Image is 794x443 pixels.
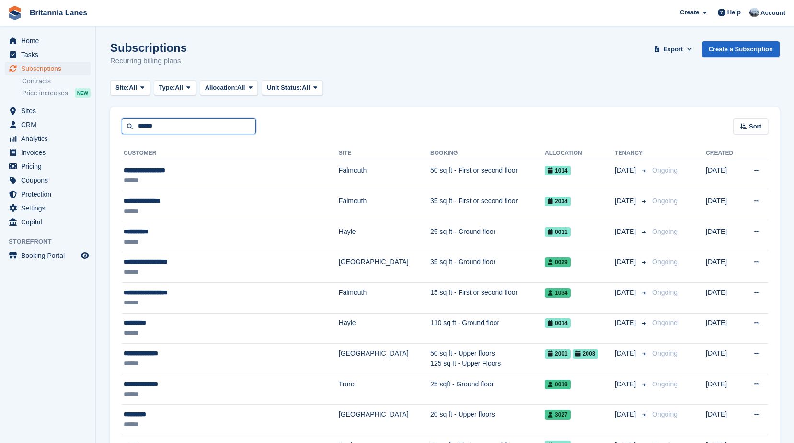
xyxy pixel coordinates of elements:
td: [DATE] [706,161,742,191]
span: Allocation: [205,83,237,93]
td: [DATE] [706,221,742,252]
th: Site [339,146,430,161]
td: [DATE] [706,344,742,374]
a: Price increases NEW [22,88,91,98]
span: 1034 [545,288,571,298]
button: Type: All [154,80,196,96]
td: Truro [339,374,430,405]
th: Allocation [545,146,615,161]
a: menu [5,34,91,47]
img: John Millership [749,8,759,17]
span: 2001 [545,349,571,359]
span: Account [760,8,785,18]
td: [DATE] [706,313,742,344]
td: Hayle [339,313,430,344]
span: [DATE] [615,409,638,420]
button: Unit Status: All [262,80,322,96]
span: Subscriptions [21,62,79,75]
a: Contracts [22,77,91,86]
span: [DATE] [615,196,638,206]
td: 50 sq ft - Upper floors 125 sq ft - Upper Floors [430,344,545,374]
a: menu [5,104,91,117]
span: [DATE] [615,379,638,389]
td: Falmouth [339,283,430,314]
span: Invoices [21,146,79,159]
a: menu [5,118,91,131]
span: All [302,83,310,93]
div: NEW [75,88,91,98]
span: Coupons [21,174,79,187]
span: All [175,83,183,93]
td: [DATE] [706,374,742,405]
span: Ongoing [652,410,678,418]
span: Help [727,8,741,17]
td: [GEOGRAPHIC_DATA] [339,252,430,283]
span: Ongoing [652,350,678,357]
a: menu [5,62,91,75]
th: Tenancy [615,146,648,161]
span: Ongoing [652,228,678,235]
span: Booking Portal [21,249,79,262]
span: Ongoing [652,197,678,205]
span: Sites [21,104,79,117]
span: [DATE] [615,257,638,267]
a: menu [5,187,91,201]
img: stora-icon-8386f47178a22dfd0bd8f6a31ec36ba5ce8667c1dd55bd0f319d3a0aa187defe.svg [8,6,22,20]
span: Price increases [22,89,68,98]
span: 0011 [545,227,571,237]
a: menu [5,249,91,262]
button: Export [652,41,694,57]
span: 1014 [545,166,571,175]
button: Site: All [110,80,150,96]
span: Home [21,34,79,47]
span: Ongoing [652,380,678,388]
a: menu [5,48,91,61]
td: Falmouth [339,161,430,191]
span: 0019 [545,380,571,389]
span: Ongoing [652,166,678,174]
td: [DATE] [706,283,742,314]
td: 20 sq ft - Upper floors [430,405,545,435]
td: [DATE] [706,252,742,283]
span: CRM [21,118,79,131]
span: Export [663,45,683,54]
span: Storefront [9,237,95,246]
td: [DATE] [706,191,742,222]
td: 50 sq ft - First or second floor [430,161,545,191]
span: Capital [21,215,79,229]
td: [GEOGRAPHIC_DATA] [339,405,430,435]
span: 2003 [573,349,598,359]
td: 25 sqft - Ground floor [430,374,545,405]
span: 2034 [545,197,571,206]
span: Ongoing [652,289,678,296]
a: Britannia Lanes [26,5,91,21]
span: Sort [749,122,761,131]
p: Recurring billing plans [110,56,187,67]
span: Pricing [21,160,79,173]
span: Ongoing [652,319,678,326]
a: menu [5,160,91,173]
td: 35 sq ft - First or second floor [430,191,545,222]
span: All [237,83,245,93]
span: Create [680,8,699,17]
span: [DATE] [615,318,638,328]
span: [DATE] [615,349,638,359]
a: Preview store [79,250,91,261]
td: 25 sq ft - Ground floor [430,221,545,252]
span: Unit Status: [267,83,302,93]
span: Analytics [21,132,79,145]
h1: Subscriptions [110,41,187,54]
span: Protection [21,187,79,201]
td: [DATE] [706,405,742,435]
span: 0029 [545,257,571,267]
span: All [129,83,137,93]
span: [DATE] [615,227,638,237]
td: 15 sq ft - First or second floor [430,283,545,314]
td: 110 sq ft - Ground floor [430,313,545,344]
td: 35 sq ft - Ground floor [430,252,545,283]
span: [DATE] [615,165,638,175]
th: Created [706,146,742,161]
span: Ongoing [652,258,678,266]
a: menu [5,215,91,229]
a: menu [5,201,91,215]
